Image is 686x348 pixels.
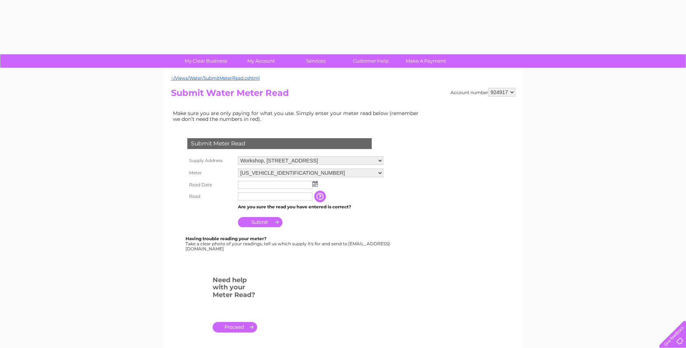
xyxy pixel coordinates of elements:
a: . [213,322,257,332]
a: My Clear Business [176,54,236,68]
h3: Need help with your Meter Read? [213,275,257,302]
th: Read Date [186,179,236,191]
div: Submit Meter Read [187,138,372,149]
h2: Submit Water Meter Read [171,88,515,102]
td: Make sure you are only paying for what you use. Simply enter your meter read below (remember we d... [171,109,424,124]
img: ... [312,181,318,187]
a: My Account [231,54,291,68]
input: Submit [238,217,282,227]
div: Account number [451,88,515,97]
th: Meter [186,167,236,179]
td: Are you sure the read you have entered is correct? [236,202,385,212]
input: Information [314,191,327,202]
th: Supply Address [186,154,236,167]
a: ~/Views/Water/SubmitMeterRead.cshtml [171,75,260,81]
a: Make A Payment [396,54,456,68]
a: Services [286,54,346,68]
b: Having trouble reading your meter? [186,236,267,241]
div: Take a clear photo of your readings, tell us which supply it's for and send to [EMAIL_ADDRESS][DO... [186,236,391,251]
a: Customer Help [341,54,401,68]
th: Read [186,191,236,202]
